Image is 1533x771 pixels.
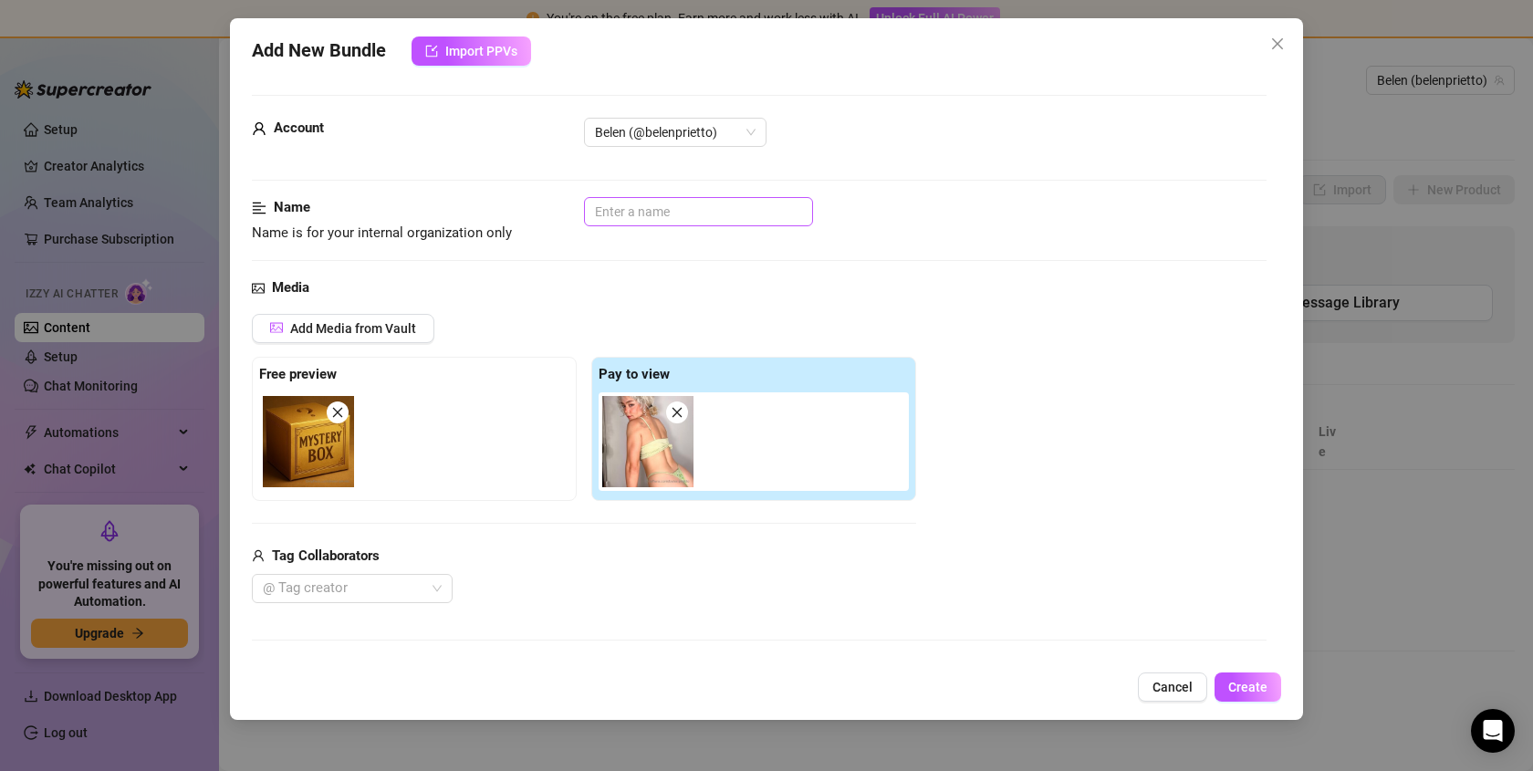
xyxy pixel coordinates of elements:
[272,279,309,296] strong: Media
[272,547,380,564] strong: Tag Collaborators
[259,366,337,382] strong: Free preview
[1471,709,1515,753] div: Open Intercom Messenger
[252,277,265,299] span: picture
[425,45,438,57] span: import
[599,366,670,382] strong: Pay to view
[252,224,512,241] span: Name is for your internal organization only
[1228,680,1267,694] span: Create
[290,321,416,336] span: Add Media from Vault
[252,36,386,66] span: Add New Bundle
[274,120,324,136] strong: Account
[602,396,693,487] img: media
[331,406,344,419] span: close
[252,546,265,568] span: user
[1263,36,1292,51] span: Close
[263,396,354,487] img: media
[445,44,517,58] span: Import PPVs
[595,119,756,146] span: Belen (@belenprietto)
[270,321,283,334] span: picture
[1270,36,1285,51] span: close
[671,406,683,419] span: close
[252,314,434,343] button: Add Media from Vault
[252,118,266,140] span: user
[1263,29,1292,58] button: Close
[584,197,813,226] input: Enter a name
[274,199,310,215] strong: Name
[252,197,266,219] span: align-left
[1138,672,1207,702] button: Cancel
[1215,672,1281,702] button: Create
[1152,680,1193,694] span: Cancel
[412,36,531,66] button: Import PPVs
